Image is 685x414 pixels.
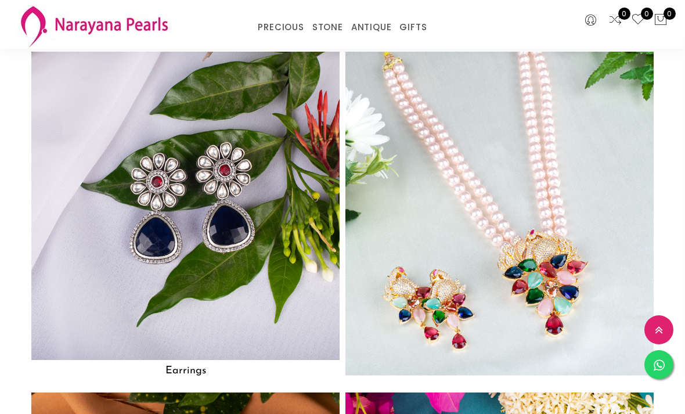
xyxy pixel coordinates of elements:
img: Earrings [31,52,340,360]
a: PRECIOUS [258,19,304,36]
a: STONE [312,19,343,36]
span: 0 [664,8,676,20]
a: ANTIQUE [351,19,392,36]
a: 0 [608,13,622,28]
span: 0 [618,8,630,20]
a: GIFTS [399,19,427,36]
span: 0 [641,8,653,20]
img: Custom made [330,36,669,375]
h5: Earrings [31,360,340,382]
a: 0 [631,13,645,28]
button: 0 [654,13,668,28]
